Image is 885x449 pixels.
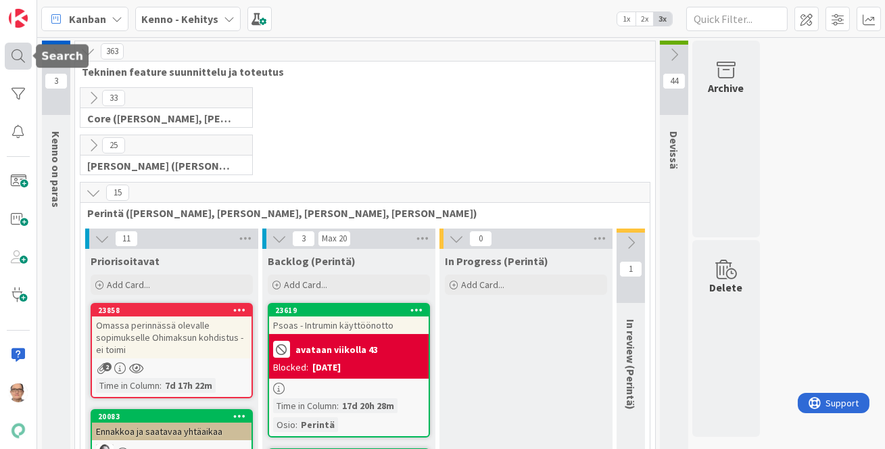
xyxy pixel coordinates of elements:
[28,2,62,18] span: Support
[710,279,743,296] div: Delete
[160,378,162,393] span: :
[275,306,429,315] div: 23619
[101,43,124,60] span: 363
[339,398,398,413] div: 17d 20h 28m
[87,112,235,125] span: Core (Pasi, Jussi, JaakkoHä, Jyri, Leo, MikkoK, Väinö, MattiH)
[9,9,28,28] img: Visit kanbanzone.com
[96,378,160,393] div: Time in Column
[269,304,429,334] div: 23619Psoas - Intrumin käyttöönotto
[312,360,341,375] div: [DATE]
[92,304,252,316] div: 23858
[87,206,633,220] span: Perintä (Jaakko, PetriH, MikkoV, Pasi)
[667,131,681,169] span: Devissä
[461,279,504,291] span: Add Card...
[102,137,125,153] span: 25
[273,398,337,413] div: Time in Column
[98,306,252,315] div: 23858
[617,12,636,26] span: 1x
[162,378,216,393] div: 7d 17h 22m
[445,254,548,268] span: In Progress (Perintä)
[82,65,638,78] span: Tekninen feature suunnittelu ja toteutus
[107,279,150,291] span: Add Card...
[686,7,788,31] input: Quick Filter...
[106,185,129,201] span: 15
[322,235,347,242] div: Max 20
[273,360,308,375] div: Blocked:
[98,412,252,421] div: 20083
[273,417,295,432] div: Osio
[292,231,315,247] span: 3
[69,11,106,27] span: Kanban
[9,383,28,402] img: PK
[41,49,83,62] h5: Search
[92,423,252,440] div: Ennakkoa ja saatavaa yhtäaikaa
[49,131,63,208] span: Kenno on paras
[141,12,218,26] b: Kenno - Kehitys
[469,231,492,247] span: 0
[709,80,744,96] div: Archive
[92,410,252,440] div: 20083Ennakkoa ja saatavaa yhtäaikaa
[92,304,252,358] div: 23858Omassa perinnässä olevalle sopimukselle Ohimaksun kohdistus - ei toimi
[619,261,642,277] span: 1
[337,398,339,413] span: :
[284,279,327,291] span: Add Card...
[654,12,672,26] span: 3x
[269,316,429,334] div: Psoas - Intrumin käyttöönotto
[102,90,125,106] span: 33
[115,231,138,247] span: 11
[663,73,686,89] span: 44
[297,417,338,432] div: Perintä
[295,345,378,354] b: avataan viikolla 43
[295,417,297,432] span: :
[269,304,429,316] div: 23619
[103,362,112,371] span: 2
[624,319,638,410] span: In review (Perintä)
[91,254,160,268] span: Priorisoitavat
[9,421,28,440] img: avatar
[45,73,68,89] span: 3
[87,159,235,172] span: Halti (Sebastian, VilleH, Riikka, Antti, MikkoV, PetriH, PetriM)
[636,12,654,26] span: 2x
[268,254,356,268] span: Backlog (Perintä)
[92,316,252,358] div: Omassa perinnässä olevalle sopimukselle Ohimaksun kohdistus - ei toimi
[92,410,252,423] div: 20083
